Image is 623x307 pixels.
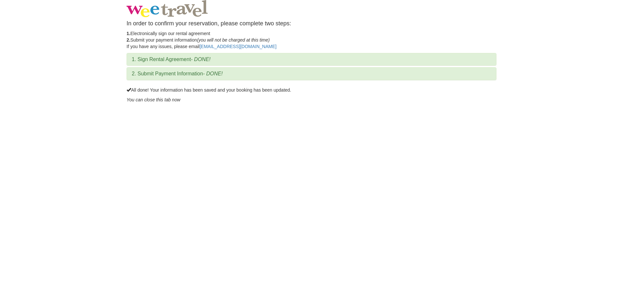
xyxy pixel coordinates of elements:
[127,97,180,102] em: You can close this tab now
[127,31,130,36] strong: 1.
[127,87,496,93] p: All done! Your information has been saved and your booking has been updated.
[191,57,210,62] em: - DONE!
[127,20,496,27] h4: In order to confirm your reservation, please complete two steps:
[127,37,130,43] strong: 2.
[132,57,491,62] h3: 1. Sign Rental Agreement
[132,71,491,77] h3: 2. Submit Payment Information
[200,44,276,49] a: [EMAIL_ADDRESS][DOMAIN_NAME]
[203,71,223,76] em: - DONE!
[197,37,270,43] em: (you will not be charged at this time)
[127,30,496,50] p: Electronically sign our rental agreement Submit your payment information If you have any issues, ...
